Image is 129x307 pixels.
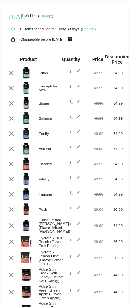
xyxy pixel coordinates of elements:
[103,208,123,211] div: 20.99
[103,117,123,120] div: 34.99
[35,71,64,75] div: Triton
[20,285,33,298] img: PulseSF-20S-Green-Apple-Transp.png
[7,206,15,213] mat-icon: clear
[7,271,15,279] mat-icon: clear
[69,271,80,275] span: 1
[20,157,33,170] img: Image-1-Carousel-Phoenix-2025.png
[9,25,17,33] mat-icon: autorenew
[103,256,123,260] div: 26.99
[81,27,96,31] small: ( )
[7,222,15,230] mat-icon: clear
[66,35,74,44] mat-icon: live_help
[103,224,123,228] div: 34.99
[69,100,80,104] span: 1
[84,86,103,90] div: 49.99
[69,115,80,119] span: 1
[82,27,94,31] a: Change
[103,192,123,196] div: 34.99
[84,132,103,136] div: 49.99
[35,132,64,136] div: Fortify
[103,101,123,105] div: 34.99
[69,238,80,242] span: 1
[20,97,33,109] img: Image-1-Carousel-Biome-Transp.png
[84,147,103,151] div: 49.99
[84,208,103,211] div: 29.99
[20,57,37,62] strong: Product
[7,254,15,262] mat-icon: clear
[69,176,80,179] span: 1
[35,250,64,266] div: Hydrate - Lemon Lime (Flavor: Lemon Lime)
[73,271,80,279] mat-icon: edit
[20,235,33,248] img: Image-1-Hydrate-1S-FP-BAGPACKET-1000x1000-1.png
[84,117,103,120] div: 49.99
[9,35,17,44] mat-icon: lock_open
[92,57,103,62] strong: Price
[103,147,123,151] div: 34.99
[9,12,17,20] mat-icon: [DATE]
[69,130,80,134] span: 1
[7,69,15,77] mat-icon: clear
[103,290,123,294] div: 44.99
[35,117,64,120] div: Balance
[35,208,64,211] div: Peak
[20,188,33,200] img: Image-1-Carousel-Immune-transp.png
[7,99,15,107] mat-icon: clear
[73,175,80,183] mat-icon: edit
[103,86,123,90] div: 34.99
[84,273,103,277] div: 49.99
[7,160,15,168] mat-icon: clear
[84,101,103,105] div: 49.99
[35,147,64,151] div: Ascend
[7,145,15,153] mat-icon: clear
[62,57,80,62] strong: Quantity
[7,84,15,92] mat-icon: clear
[73,130,80,138] mat-icon: edit
[69,69,80,73] span: 1
[35,192,64,196] div: Immune
[73,206,80,213] mat-icon: edit
[39,14,52,18] a: Change
[84,256,103,260] div: 29.99
[7,130,15,138] mat-icon: clear
[69,160,80,164] span: 1
[69,254,80,258] span: 1
[7,115,15,122] mat-icon: clear
[35,177,64,181] div: Vitality
[84,71,103,75] div: 49.99
[20,142,33,155] img: Image-1-Carousel-Ascend-Transp.png
[73,69,80,77] mat-icon: edit
[20,37,64,41] small: Changeable before [DATE]
[73,222,80,230] mat-icon: edit
[103,162,123,166] div: 34.99
[73,115,80,122] mat-icon: edit
[20,127,33,140] img: Image-1-Carousel-Fortify-Transp.png
[69,191,80,195] span: 1
[35,267,64,283] div: Pulse Stim-Free - Sour Candy (Flavor: Sour Candy)
[84,224,103,228] div: 49.99
[73,84,80,92] mat-icon: edit
[7,190,15,198] mat-icon: clear
[69,206,80,210] span: 1
[6,27,80,31] small: 19 items scheduled for Every 30 days
[20,219,33,232] img: Image-1-Carousel-Lunar-MB-Roman-Berezecky.png
[35,101,64,105] div: Biome
[84,290,103,294] div: 49.99
[20,172,33,185] img: Image-1-Vitality-1000x1000-1.png
[103,71,123,75] div: 34.99
[20,112,33,125] img: Image-1-Carousel-Balance-transp.png
[20,251,33,264] img: Image-1-Hydrate-1S-LL-BAGPACKET.png
[7,175,15,183] mat-icon: clear
[103,240,123,244] div: 26.99
[84,162,103,166] div: 49.99
[73,238,80,246] mat-icon: edit
[7,288,15,296] mat-icon: clear
[73,288,80,296] mat-icon: edit
[73,160,80,168] mat-icon: edit
[35,162,64,166] div: Phoenix
[35,284,64,300] div: Pulse Stim-Free - Green Apple (Flavor: Green Apple)
[84,192,103,196] div: 49.99
[73,145,80,153] mat-icon: edit
[35,84,64,92] div: Triumph for Men
[69,222,80,226] span: 1
[84,240,103,244] div: 29.99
